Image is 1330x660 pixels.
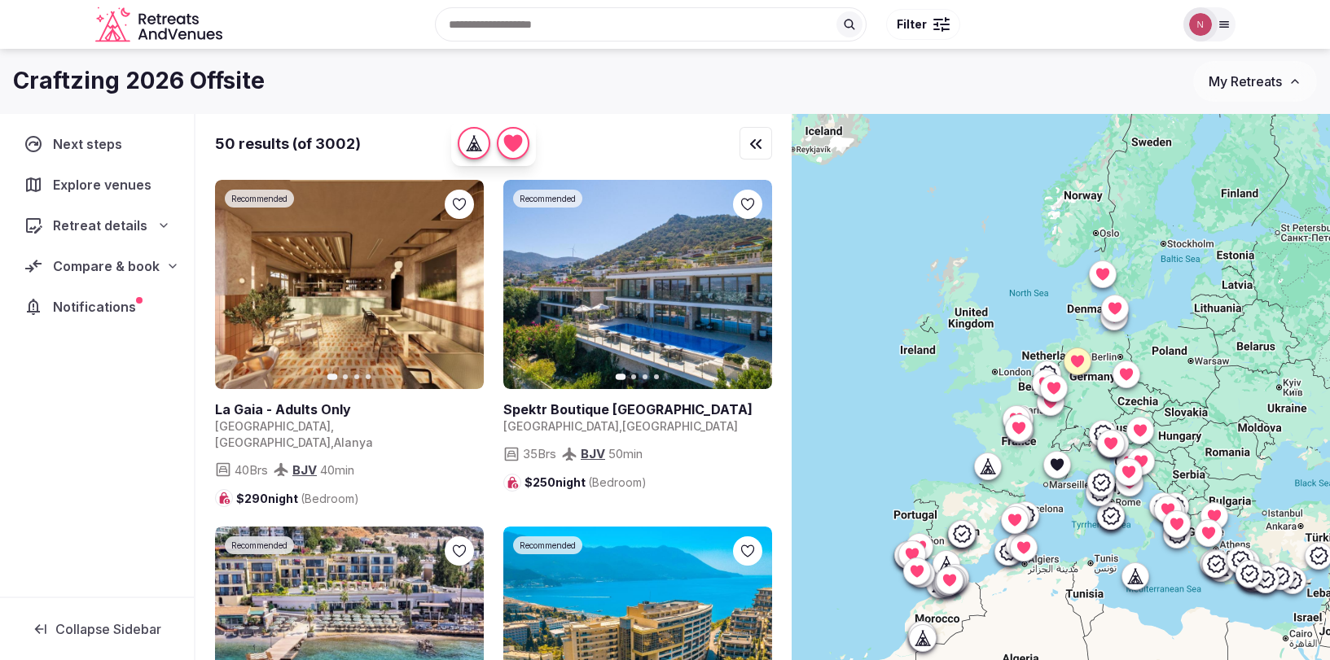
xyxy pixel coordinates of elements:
div: Recommended [513,536,582,554]
span: [GEOGRAPHIC_DATA] [215,435,331,449]
a: BJV [292,462,317,478]
span: Recommended [231,193,288,204]
span: $250 night [525,474,647,491]
a: View venue [215,400,484,418]
span: $290 night [236,491,359,507]
button: My Retreats [1193,61,1317,102]
span: [GEOGRAPHIC_DATA] [215,419,331,433]
span: 35 Brs [523,445,556,462]
span: Notifications [53,297,143,317]
span: 40 Brs [235,461,268,479]
button: Collapse Sidebar [13,611,181,647]
a: Notifications [13,290,181,324]
span: Retreat details [53,216,147,235]
div: 50 results (of 3002) [215,133,361,154]
button: Go to slide 4 [654,374,659,379]
button: Go to slide 2 [631,374,636,379]
span: My Retreats [1209,73,1282,90]
div: Recommended [513,190,582,208]
span: , [619,419,622,433]
button: Go to slide 1 [616,374,626,380]
button: Go to slide 1 [327,374,338,380]
img: Nathalia Bilotti [1189,13,1212,36]
a: View Spektr Boutique Hotel Yalikavak [503,180,772,389]
a: Next steps [13,127,181,161]
a: Explore venues [13,168,181,202]
span: Collapse Sidebar [55,621,161,637]
span: , [331,419,334,433]
span: 40 min [320,461,354,479]
span: Filter [897,16,927,33]
span: [GEOGRAPHIC_DATA] [503,419,619,433]
button: Filter [886,9,960,40]
h1: Craftzing 2026 Offsite [13,65,265,97]
a: View La Gaia - Adults Only [215,180,484,389]
span: (Bedroom) [301,492,359,505]
div: Recommended [225,190,294,208]
span: Recommended [520,540,576,551]
span: Recommended [231,540,288,551]
a: View venue [503,400,772,418]
span: Recommended [520,193,576,204]
span: Compare & book [53,256,160,276]
a: Visit the homepage [95,7,226,43]
div: Recommended [225,536,294,554]
span: (Bedroom) [588,475,647,489]
button: Go to slide 4 [366,374,371,379]
button: Go to slide 3 [643,374,647,379]
span: Explore venues [53,175,158,195]
h2: La Gaia - Adults Only [215,400,484,418]
span: 50 min [608,445,643,462]
span: [GEOGRAPHIC_DATA] [622,419,738,433]
a: BJV [581,446,605,461]
span: Next steps [53,134,129,154]
span: , [331,435,334,449]
h2: Spektr Boutique [GEOGRAPHIC_DATA] [503,400,772,418]
button: Go to slide 2 [343,374,348,379]
svg: Retreats and Venues company logo [95,7,226,43]
button: Go to slide 3 [354,374,359,379]
span: Alanya [334,435,373,449]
